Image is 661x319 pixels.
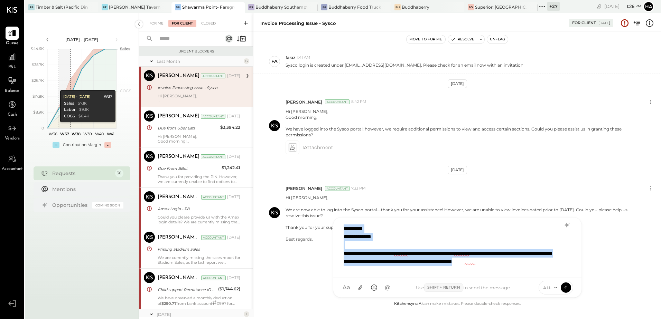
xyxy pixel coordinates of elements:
span: Shift + Return [424,283,463,292]
div: [DATE] - [DATE] [63,94,90,99]
div: 1 [244,311,249,317]
text: W41 [107,132,114,136]
a: Accountant [0,152,24,172]
div: BS [248,4,254,10]
div: 36 [115,169,123,177]
div: - [104,142,111,148]
span: @ [385,284,391,291]
div: [DATE] [227,73,240,79]
div: Buddhaberry [402,4,429,10]
div: copy link [596,3,603,10]
button: Ha [643,1,654,12]
div: $7.1K [77,101,86,106]
span: ALL [543,285,552,291]
span: faraz [286,55,295,60]
div: Accountant [201,195,226,200]
div: [PERSON_NAME] [158,153,199,160]
text: $26.7K [31,78,44,83]
a: Queue [0,27,24,47]
div: 6 [244,58,249,64]
a: P&L [0,50,24,70]
button: Unflag [487,35,508,43]
text: $44.6K [31,46,44,51]
div: [DATE] [448,79,467,88]
text: $35.7K [32,62,44,67]
div: Mentions [52,186,120,193]
div: Last Month [157,58,242,64]
div: Accountant [325,99,350,104]
div: [DATE] [448,166,467,174]
div: + [53,142,59,148]
div: Hi [PERSON_NAME], Good morning! [158,134,240,144]
div: Could you please provide us with the Amex login details? We are currently missing the activity an... [158,215,240,224]
a: Cash [0,98,24,118]
p: Hi [PERSON_NAME], Good morning, [286,108,637,138]
text: W39 [83,132,92,136]
div: Due From BBot [158,165,220,172]
text: 0 [41,126,44,130]
div: Opportunities [52,202,89,209]
div: Closed [198,20,219,27]
div: Thank you for providing the PIN. However, we are currently unable to find options to download the... [158,174,240,184]
p: Hi [PERSON_NAME], We are now able to log into the Sysco portal—thank you for your assistance! How... [286,195,637,242]
div: Coming Soon [92,202,123,209]
span: 1:41 AM [297,55,310,60]
text: W37 [60,132,69,136]
div: [DATE] [227,154,240,159]
div: Invoice Processing Issue - Sysco [158,84,238,91]
div: [PERSON_NAME] R [PERSON_NAME] [158,234,200,241]
div: Sales [64,101,74,106]
div: Due from Uber Eats [158,125,218,132]
div: T& [28,4,35,10]
text: W36 [49,132,57,136]
div: [PERSON_NAME] R [PERSON_NAME] [158,274,200,281]
text: Sales [120,46,130,51]
span: Balance [5,88,19,94]
a: Vendors [0,122,24,142]
div: [DATE] [227,275,240,281]
text: W40 [95,132,103,136]
div: [DATE] [157,311,242,317]
span: Vendors [5,136,20,142]
div: Superior: [GEOGRAPHIC_DATA] [475,4,527,10]
div: $3,394.22 [220,124,240,131]
button: @ [382,281,394,294]
div: [PERSON_NAME] [158,113,199,120]
div: fa [271,58,278,65]
text: W38 [72,132,81,136]
div: W37 [103,94,112,99]
span: 1 Attachment [302,141,333,154]
div: $9.1K [79,107,89,113]
div: PT [102,4,108,10]
span: 7:33 PM [351,186,366,191]
div: + 27 [547,2,560,11]
div: Accountant [201,235,226,240]
button: Aa [340,281,353,294]
button: Move to for me [407,35,445,43]
div: Child support Remittance ID 011281301917777 [158,286,216,293]
div: Use to send the message [394,283,532,292]
div: $6.4K [78,114,89,119]
div: Accountant [325,186,350,191]
p: Sysco login is created under [EMAIL_ADDRESS][DOMAIN_NAME]. Please check for an email now with an ... [286,62,523,68]
div: [DATE] [227,194,240,200]
div: For Me [146,20,167,27]
span: P&L [8,64,16,70]
div: ($1,744.62) [218,286,240,292]
div: Amex Login - P8 [158,205,238,212]
text: $17.8K [32,94,44,99]
span: Accountant [2,166,23,172]
div: SP [175,4,181,10]
p: We have observed a monthly deduction of from bank account 0997 for child support remittance. Howe... [158,296,240,306]
div: [PERSON_NAME] Tavern [109,4,160,10]
div: Accountant [201,74,225,78]
span: # [212,299,217,307]
span: Queue [6,40,19,47]
span: [PERSON_NAME] [286,99,322,105]
strong: $290.77 [161,301,177,306]
div: Bu [394,4,401,10]
div: SO [468,4,474,10]
text: $8.9K [33,110,44,115]
div: For Client [168,20,196,27]
div: Requests [52,170,112,177]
